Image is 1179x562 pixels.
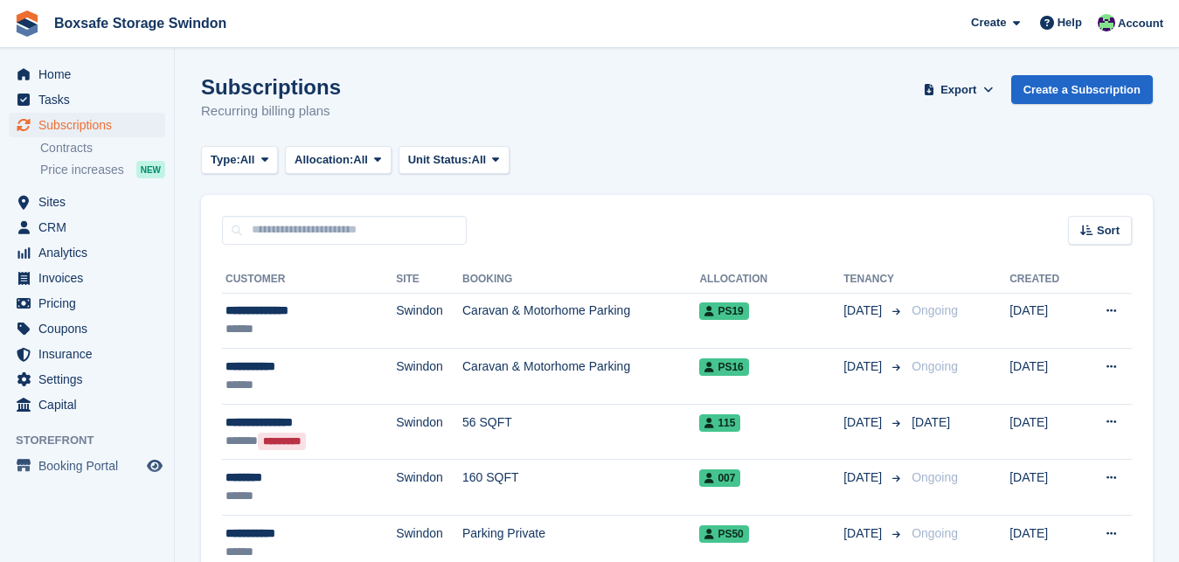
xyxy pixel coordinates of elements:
[699,414,740,432] span: 115
[396,404,462,460] td: Swindon
[295,151,353,169] span: Allocation:
[1011,75,1153,104] a: Create a Subscription
[38,62,143,87] span: Home
[222,266,396,294] th: Customer
[1009,266,1080,294] th: Created
[408,151,472,169] span: Unit Status:
[843,524,885,543] span: [DATE]
[38,215,143,239] span: CRM
[38,266,143,290] span: Invoices
[9,62,165,87] a: menu
[9,316,165,341] a: menu
[843,468,885,487] span: [DATE]
[9,342,165,366] a: menu
[843,413,885,432] span: [DATE]
[38,113,143,137] span: Subscriptions
[9,113,165,137] a: menu
[462,460,699,516] td: 160 SQFT
[843,266,905,294] th: Tenancy
[9,367,165,392] a: menu
[16,432,174,449] span: Storefront
[699,302,748,320] span: PS19
[399,146,510,175] button: Unit Status: All
[9,87,165,112] a: menu
[38,190,143,214] span: Sites
[1009,460,1080,516] td: [DATE]
[1009,293,1080,349] td: [DATE]
[9,190,165,214] a: menu
[38,367,143,392] span: Settings
[396,293,462,349] td: Swindon
[462,293,699,349] td: Caravan & Motorhome Parking
[40,160,165,179] a: Price increases NEW
[40,140,165,156] a: Contracts
[912,415,950,429] span: [DATE]
[9,266,165,290] a: menu
[1009,404,1080,460] td: [DATE]
[699,358,748,376] span: PS16
[1009,349,1080,405] td: [DATE]
[912,470,958,484] span: Ongoing
[843,302,885,320] span: [DATE]
[38,316,143,341] span: Coupons
[38,342,143,366] span: Insurance
[201,101,341,121] p: Recurring billing plans
[1098,14,1115,31] img: Kim Virabi
[9,454,165,478] a: menu
[353,151,368,169] span: All
[9,240,165,265] a: menu
[9,392,165,417] a: menu
[699,525,748,543] span: PS50
[1097,222,1120,239] span: Sort
[285,146,392,175] button: Allocation: All
[201,146,278,175] button: Type: All
[144,455,165,476] a: Preview store
[971,14,1006,31] span: Create
[920,75,997,104] button: Export
[396,349,462,405] td: Swindon
[940,81,976,99] span: Export
[472,151,487,169] span: All
[912,303,958,317] span: Ongoing
[699,469,740,487] span: 007
[843,357,885,376] span: [DATE]
[136,161,165,178] div: NEW
[211,151,240,169] span: Type:
[38,240,143,265] span: Analytics
[396,460,462,516] td: Swindon
[462,404,699,460] td: 56 SQFT
[9,215,165,239] a: menu
[38,392,143,417] span: Capital
[396,266,462,294] th: Site
[1058,14,1082,31] span: Help
[912,359,958,373] span: Ongoing
[38,454,143,478] span: Booking Portal
[462,266,699,294] th: Booking
[1118,15,1163,32] span: Account
[240,151,255,169] span: All
[699,266,843,294] th: Allocation
[40,162,124,178] span: Price increases
[912,526,958,540] span: Ongoing
[38,87,143,112] span: Tasks
[9,291,165,316] a: menu
[47,9,233,38] a: Boxsafe Storage Swindon
[201,75,341,99] h1: Subscriptions
[462,349,699,405] td: Caravan & Motorhome Parking
[38,291,143,316] span: Pricing
[14,10,40,37] img: stora-icon-8386f47178a22dfd0bd8f6a31ec36ba5ce8667c1dd55bd0f319d3a0aa187defe.svg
